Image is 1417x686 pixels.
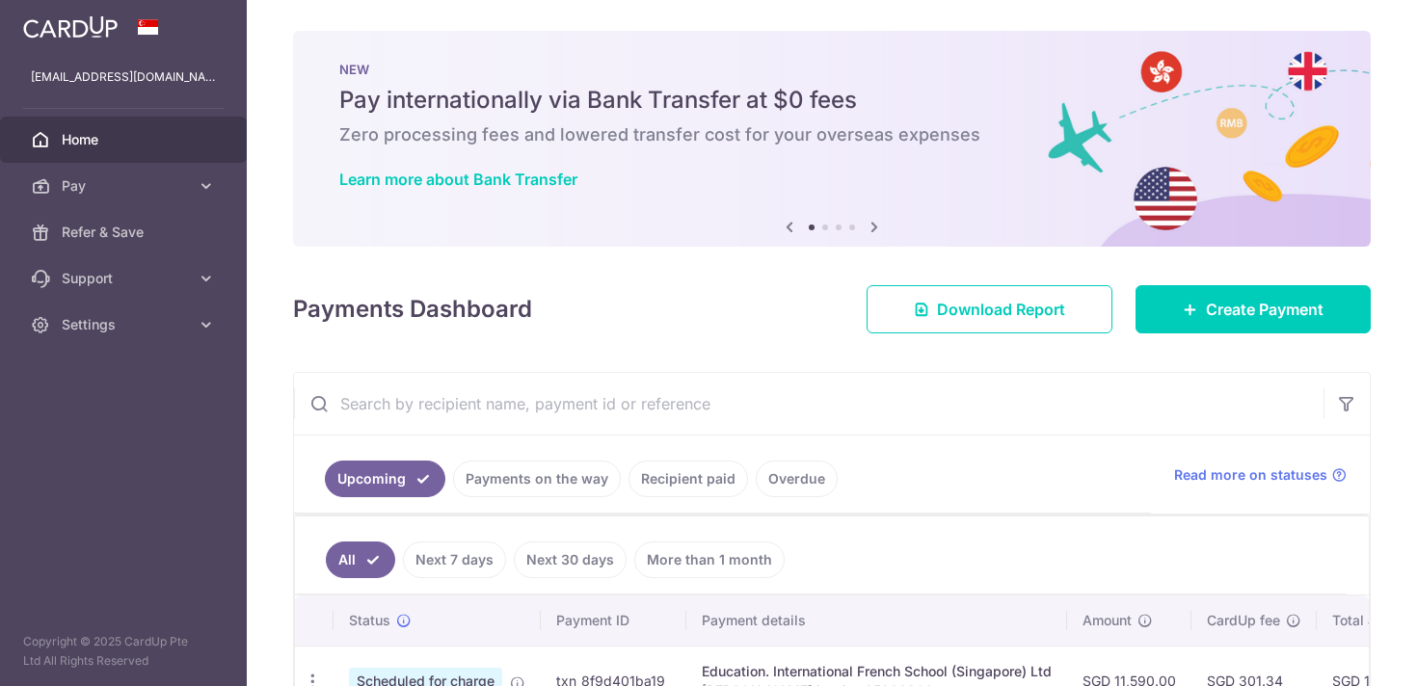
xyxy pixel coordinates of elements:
[31,67,216,87] p: [EMAIL_ADDRESS][DOMAIN_NAME]
[1207,611,1280,630] span: CardUp fee
[349,611,390,630] span: Status
[62,269,189,288] span: Support
[339,123,1324,146] h6: Zero processing fees and lowered transfer cost for your overseas expenses
[756,461,838,497] a: Overdue
[403,541,506,578] a: Next 7 days
[293,292,532,327] h4: Payments Dashboard
[541,595,686,646] th: Payment ID
[628,461,748,497] a: Recipient paid
[937,298,1065,321] span: Download Report
[62,315,189,334] span: Settings
[62,176,189,196] span: Pay
[62,130,189,149] span: Home
[62,223,189,242] span: Refer & Save
[325,461,445,497] a: Upcoming
[339,85,1324,116] h5: Pay internationally via Bank Transfer at $0 fees
[1083,611,1132,630] span: Amount
[867,285,1112,333] a: Download Report
[1174,465,1327,485] span: Read more on statuses
[514,541,627,578] a: Next 30 days
[326,541,395,578] a: All
[702,662,1052,681] div: Education. International French School (Singapore) Ltd
[1136,285,1371,333] a: Create Payment
[634,541,785,578] a: More than 1 month
[294,373,1323,435] input: Search by recipient name, payment id or reference
[453,461,621,497] a: Payments on the way
[339,62,1324,77] p: NEW
[339,170,577,189] a: Learn more about Bank Transfer
[1206,298,1323,321] span: Create Payment
[293,31,1371,247] img: Bank transfer banner
[1332,611,1396,630] span: Total amt.
[23,15,118,39] img: CardUp
[1174,465,1347,485] a: Read more on statuses
[686,595,1067,646] th: Payment details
